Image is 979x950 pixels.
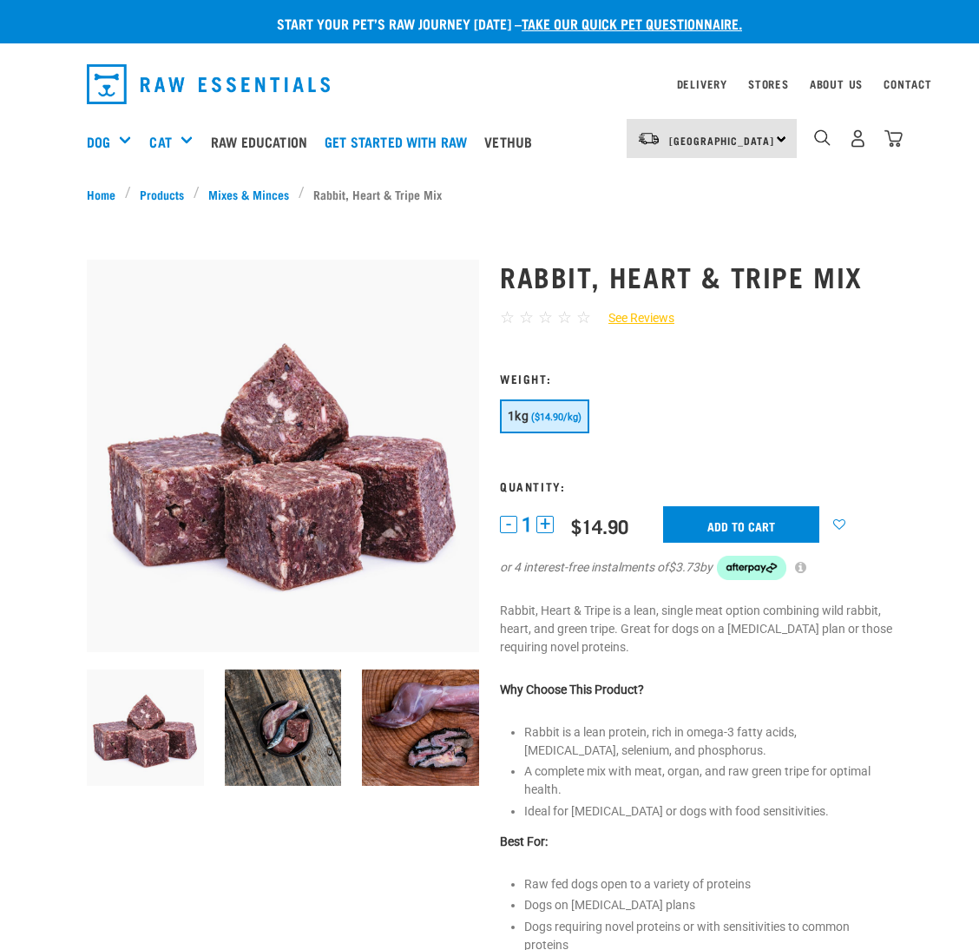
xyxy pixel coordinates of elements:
strong: Best For: [500,835,548,848]
a: Delivery [677,81,727,87]
span: 1kg [508,409,529,423]
span: ☆ [519,307,534,327]
img: Afterpay [717,556,786,580]
nav: dropdown navigation [73,57,906,111]
a: Products [131,185,194,203]
li: Dogs on [MEDICAL_DATA] plans [524,896,892,914]
h3: Quantity: [500,479,892,492]
span: ☆ [500,307,515,327]
span: ☆ [576,307,591,327]
a: Get started with Raw [320,107,480,176]
span: ☆ [557,307,572,327]
a: Stores [748,81,789,87]
span: ($14.90/kg) [531,412,581,423]
img: 1175 Rabbit Heart Tripe Mix 01 [87,260,479,652]
h1: Rabbit, Heart & Tripe Mix [500,261,892,292]
p: Rabbit, Heart & Tripe is a lean, single meat option combining wild rabbit, heart, and green tripe... [500,602,892,656]
img: 1175 Rabbit Heart Tripe Mix 01 [87,670,204,787]
li: Rabbit is a lean protein, rich in omega-3 fatty acids, [MEDICAL_DATA], selenium, and phosphorus. [524,723,892,760]
li: Ideal for [MEDICAL_DATA] or dogs with food sensitivities. [524,802,892,821]
span: $3.73 [668,558,700,577]
a: See Reviews [591,309,674,327]
span: [GEOGRAPHIC_DATA] [669,137,774,143]
span: ☆ [538,307,553,327]
img: home-icon@2x.png [884,129,903,148]
div: or 4 interest-free instalments of by [500,556,892,580]
a: Raw Education [207,107,320,176]
nav: breadcrumbs [87,185,892,203]
a: Cat [149,131,171,152]
button: 1kg ($14.90/kg) [500,399,589,433]
a: About Us [810,81,863,87]
input: Add to cart [663,506,819,543]
button: - [500,516,517,533]
h3: Weight: [500,372,892,385]
span: 1 [522,516,532,534]
button: + [536,516,554,533]
a: take our quick pet questionnaire. [522,19,742,27]
a: Dog [87,131,110,152]
img: Raw Essentials Logo [87,64,330,104]
img: Pilchard Rabbit Leg Veal Fillet WMX [225,670,342,787]
a: Vethub [480,107,545,176]
a: Contact [884,81,932,87]
div: $14.90 [571,515,628,537]
img: van-moving.png [637,131,660,147]
a: Home [87,185,125,203]
img: Display Of Rabbit Meat And Rabbit tripe [362,670,479,787]
li: A complete mix with meat, organ, and raw green tripe for optimal health. [524,762,892,799]
strong: Why Choose This Product? [500,683,644,696]
img: home-icon-1@2x.png [814,129,831,146]
li: Raw fed dogs open to a variety of proteins [524,875,892,894]
a: Mixes & Minces [200,185,299,203]
img: user.png [849,129,867,148]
